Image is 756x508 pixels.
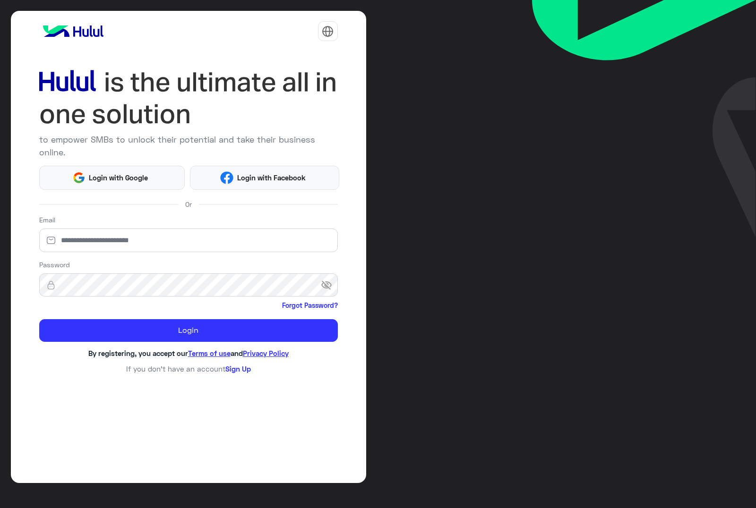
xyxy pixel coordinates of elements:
[39,236,63,245] img: email
[39,215,55,225] label: Email
[86,172,152,183] span: Login with Google
[39,166,185,190] button: Login with Google
[39,22,107,41] img: logo
[72,171,86,185] img: Google
[231,349,243,357] span: and
[39,133,338,159] p: to empower SMBs to unlock their potential and take their business online.
[225,364,251,373] a: Sign Up
[188,349,231,357] a: Terms of use
[39,364,338,373] h6: If you don’t have an account
[39,66,338,130] img: hululLoginTitle_EN.svg
[185,199,192,209] span: Or
[321,277,338,294] span: visibility_off
[220,171,233,185] img: Facebook
[322,25,334,37] img: tab
[88,349,188,357] span: By registering, you accept our
[233,172,309,183] span: Login with Facebook
[243,349,289,357] a: Privacy Policy
[39,280,63,290] img: lock
[39,319,338,342] button: Login
[190,166,339,190] button: Login with Facebook
[282,300,338,310] a: Forgot Password?
[39,260,70,270] label: Password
